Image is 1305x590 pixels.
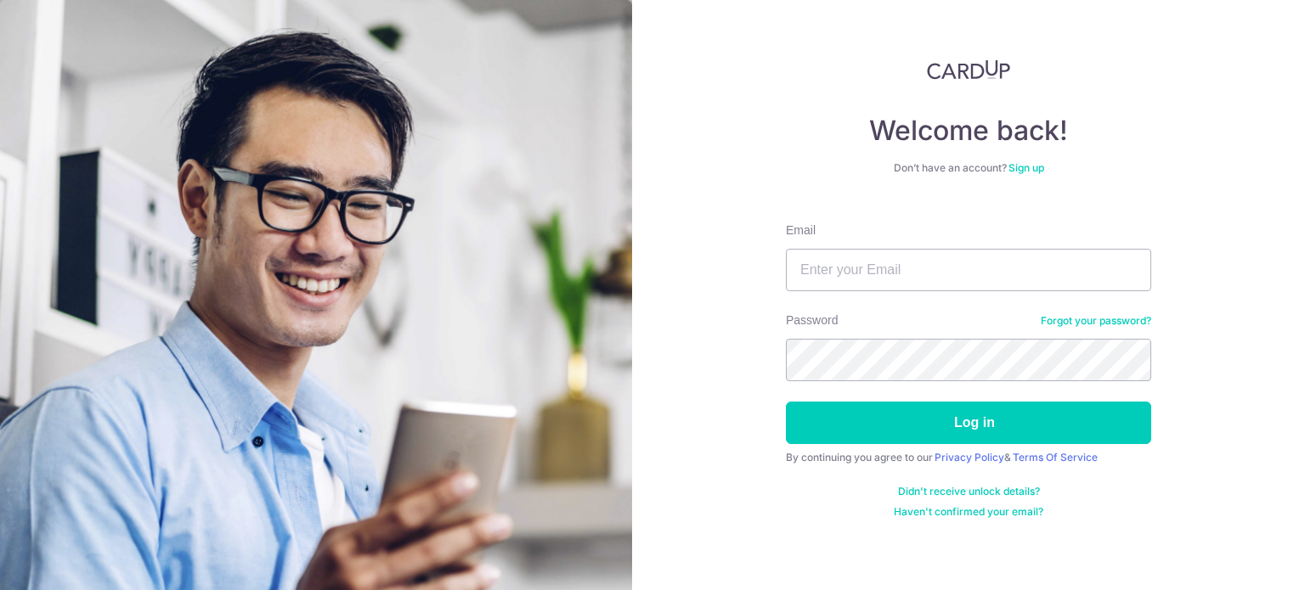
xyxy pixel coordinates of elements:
[786,402,1151,444] button: Log in
[786,249,1151,291] input: Enter your Email
[786,161,1151,175] div: Don’t have an account?
[786,222,815,239] label: Email
[1008,161,1044,174] a: Sign up
[927,59,1010,80] img: CardUp Logo
[894,505,1043,519] a: Haven't confirmed your email?
[786,114,1151,148] h4: Welcome back!
[1013,451,1098,464] a: Terms Of Service
[786,451,1151,464] div: By continuing you agree to our &
[898,485,1040,498] a: Didn't receive unlock details?
[1041,314,1151,328] a: Forgot your password?
[935,451,1004,464] a: Privacy Policy
[786,312,840,329] label: Password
